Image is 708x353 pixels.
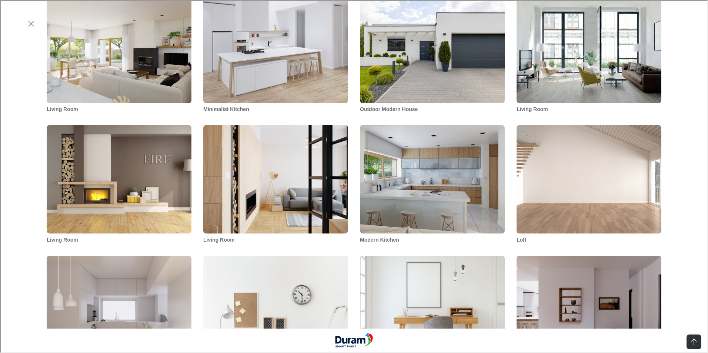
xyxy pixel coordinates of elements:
[324,332,383,347] a: Visit Duram homepage
[516,105,661,112] h3: Living Room
[359,124,504,243] li: Modern Kitchen
[516,124,661,243] li: Loft
[203,235,347,243] h3: Living Room
[24,16,37,30] button: Exit visualizer
[359,124,505,234] img: Modern Kitchen
[516,235,661,243] h3: Loft
[203,105,347,112] h3: Minimalist Kitchen
[46,124,191,243] li: Living Room
[686,334,701,349] button: Back to top
[359,235,504,243] h3: Modern Kitchen
[203,124,349,234] img: Living Room
[46,105,191,112] h3: Living Room
[203,124,347,243] li: Living Room
[516,124,662,234] img: Loft
[359,105,504,112] h3: Outdoor Modern House
[46,235,191,243] h3: Living Room
[46,124,192,234] img: Living Room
